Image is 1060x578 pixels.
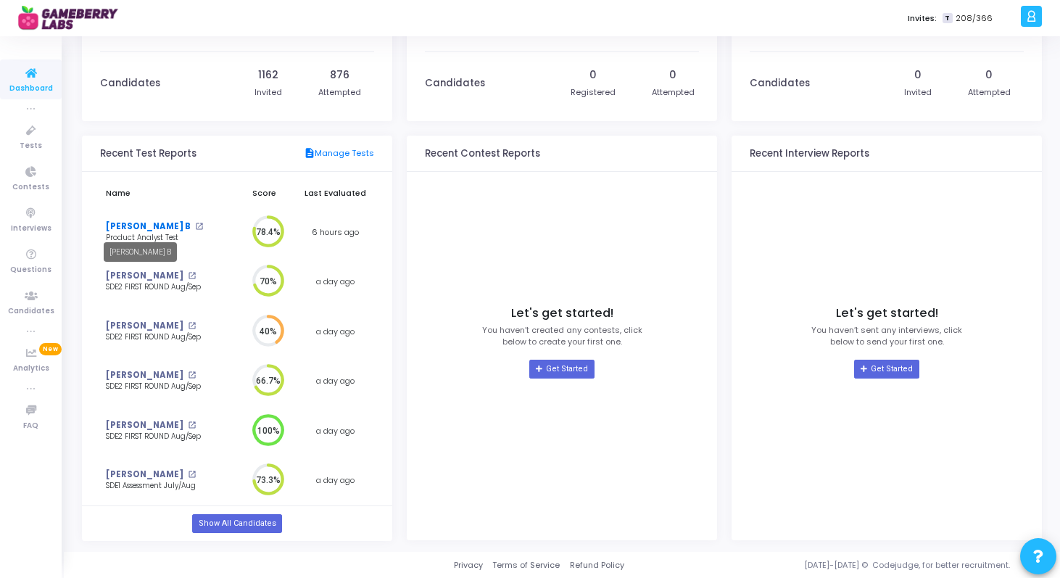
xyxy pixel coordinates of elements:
div: SDE1 Assessment July/Aug [106,481,218,492]
a: [PERSON_NAME] [106,419,183,432]
div: Attempted [968,86,1011,99]
div: 1162 [258,67,278,83]
td: a day ago [296,257,374,307]
mat-icon: open_in_new [188,322,196,330]
span: Questions [10,264,51,276]
a: Show All Candidates [192,514,281,533]
a: [PERSON_NAME] B [106,220,191,233]
div: Registered [571,86,616,99]
span: Candidates [8,305,54,318]
span: T [943,13,952,24]
mat-icon: open_in_new [188,421,196,429]
td: 6 hours ago [296,207,374,257]
div: 876 [330,67,349,83]
span: FAQ [23,420,38,432]
span: 208/366 [956,12,993,25]
span: New [39,343,62,355]
div: SDE2 FIRST ROUND Aug/Sep [106,432,218,442]
h3: Candidates [425,78,485,89]
h3: Recent Contest Reports [425,148,540,160]
a: Get Started [854,360,919,379]
span: Dashboard [9,83,53,95]
td: a day ago [296,455,374,505]
td: a day ago [296,406,374,456]
h3: Candidates [100,78,160,89]
div: [DATE]-[DATE] © Codejudge, for better recruitment. [624,559,1042,571]
a: Privacy [454,559,483,571]
h3: Candidates [750,78,810,89]
label: Invites: [908,12,937,25]
h3: Recent Interview Reports [750,148,869,160]
span: Tests [20,140,42,152]
p: You haven’t created any contests, click below to create your first one. [482,324,642,348]
div: SDE2 FIRST ROUND Aug/Sep [106,332,218,343]
mat-icon: open_in_new [188,471,196,479]
div: Invited [904,86,932,99]
a: Get Started [529,360,594,379]
a: [PERSON_NAME] [106,468,183,481]
span: Analytics [13,363,49,375]
div: SDE2 FIRST ROUND Aug/Sep [106,282,218,293]
div: 0 [589,67,597,83]
td: a day ago [296,307,374,357]
div: [PERSON_NAME] B [104,242,177,262]
span: Contests [12,181,49,194]
h4: Let's get started! [836,306,938,321]
a: Refund Policy [570,559,624,571]
span: Interviews [11,223,51,235]
a: [PERSON_NAME] [106,320,183,332]
div: Attempted [652,86,695,99]
div: 0 [669,67,676,83]
a: [PERSON_NAME] [106,369,183,381]
th: Score [233,179,296,207]
mat-icon: open_in_new [195,223,203,231]
th: Name [100,179,233,207]
h3: Recent Test Reports [100,148,196,160]
h4: Let's get started! [511,306,613,321]
div: 0 [914,67,922,83]
td: a day ago [296,356,374,406]
a: Manage Tests [304,147,374,160]
img: logo [18,4,127,33]
div: Invited [254,86,282,99]
th: Last Evaluated [296,179,374,207]
div: Attempted [318,86,361,99]
div: 0 [985,67,993,83]
a: [PERSON_NAME] [106,270,183,282]
p: You haven’t sent any interviews, click below to send your first one. [811,324,962,348]
mat-icon: open_in_new [188,272,196,280]
mat-icon: description [304,147,315,160]
div: SDE2 FIRST ROUND Aug/Sep [106,381,218,392]
a: Terms of Service [492,559,560,571]
mat-icon: open_in_new [188,371,196,379]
